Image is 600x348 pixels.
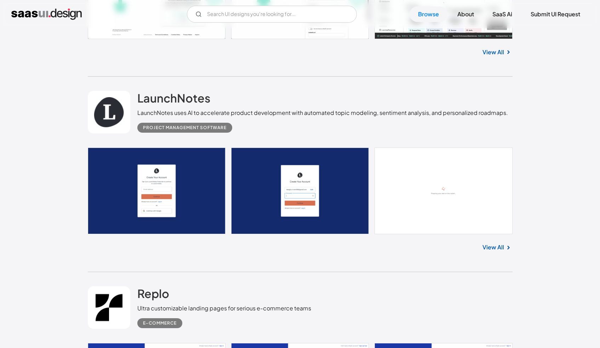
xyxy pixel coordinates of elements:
[187,6,357,23] form: Email Form
[137,91,210,109] a: LaunchNotes
[137,91,210,105] h2: LaunchNotes
[484,6,521,22] a: SaaS Ai
[187,6,357,23] input: Search UI designs you're looking for...
[449,6,482,22] a: About
[143,319,177,327] div: E-commerce
[482,243,504,252] a: View All
[137,304,311,313] div: Ultra customizable landing pages for serious e-commerce teams
[137,286,169,300] h2: Replo
[522,6,589,22] a: Submit UI Request
[143,123,227,132] div: Project Management Software
[137,286,169,304] a: Replo
[410,6,447,22] a: Browse
[482,48,504,56] a: View All
[137,109,508,117] div: LaunchNotes uses AI to accelerate product development with automated topic modeling, sentiment an...
[11,9,82,20] a: home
